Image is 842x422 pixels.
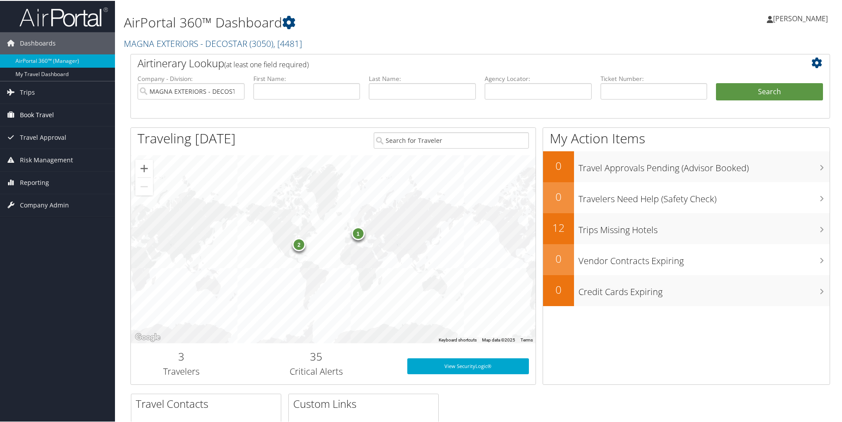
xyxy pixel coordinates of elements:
a: 0Travel Approvals Pending (Advisor Booked) [543,150,830,181]
h3: Travelers [138,364,226,377]
div: 1 [352,226,365,239]
a: Terms (opens in new tab) [521,337,533,341]
div: 2 [292,237,306,250]
label: Last Name: [369,73,476,82]
label: Ticket Number: [601,73,708,82]
button: Search [716,82,823,100]
img: Google [133,331,162,342]
span: Map data ©2025 [482,337,515,341]
h2: Airtinerary Lookup [138,55,765,70]
h2: 35 [239,348,394,363]
span: Company Admin [20,193,69,215]
h2: Travel Contacts [136,395,281,410]
h2: 0 [543,157,574,173]
label: Company - Division: [138,73,245,82]
span: (at least one field required) [224,59,309,69]
h2: 0 [543,250,574,265]
h3: Critical Alerts [239,364,394,377]
label: First Name: [253,73,360,82]
span: ( 3050 ) [249,37,273,49]
h3: Trips Missing Hotels [578,219,830,235]
a: 0Travelers Need Help (Safety Check) [543,181,830,212]
h2: 0 [543,281,574,296]
h3: Credit Cards Expiring [578,280,830,297]
h1: AirPortal 360™ Dashboard [124,12,599,31]
h1: Traveling [DATE] [138,128,236,147]
h3: Vendor Contracts Expiring [578,249,830,266]
a: [PERSON_NAME] [767,4,837,31]
h2: 12 [543,219,574,234]
h1: My Action Items [543,128,830,147]
a: Open this area in Google Maps (opens a new window) [133,331,162,342]
button: Keyboard shortcuts [439,336,477,342]
span: Travel Approval [20,126,66,148]
a: View SecurityLogic® [407,357,529,373]
span: Dashboards [20,31,56,54]
span: Book Travel [20,103,54,125]
h3: Travel Approvals Pending (Advisor Booked) [578,157,830,173]
a: MAGNA EXTERIORS - DECOSTAR [124,37,302,49]
input: Search for Traveler [374,131,529,148]
h3: Travelers Need Help (Safety Check) [578,188,830,204]
span: , [ 4481 ] [273,37,302,49]
a: 12Trips Missing Hotels [543,212,830,243]
label: Agency Locator: [485,73,592,82]
span: [PERSON_NAME] [773,13,828,23]
a: 0Vendor Contracts Expiring [543,243,830,274]
img: airportal-logo.png [19,6,108,27]
button: Zoom in [135,159,153,176]
a: 0Credit Cards Expiring [543,274,830,305]
span: Trips [20,81,35,103]
h2: 0 [543,188,574,203]
span: Risk Management [20,148,73,170]
h2: Custom Links [293,395,438,410]
span: Reporting [20,171,49,193]
button: Zoom out [135,177,153,195]
h2: 3 [138,348,226,363]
